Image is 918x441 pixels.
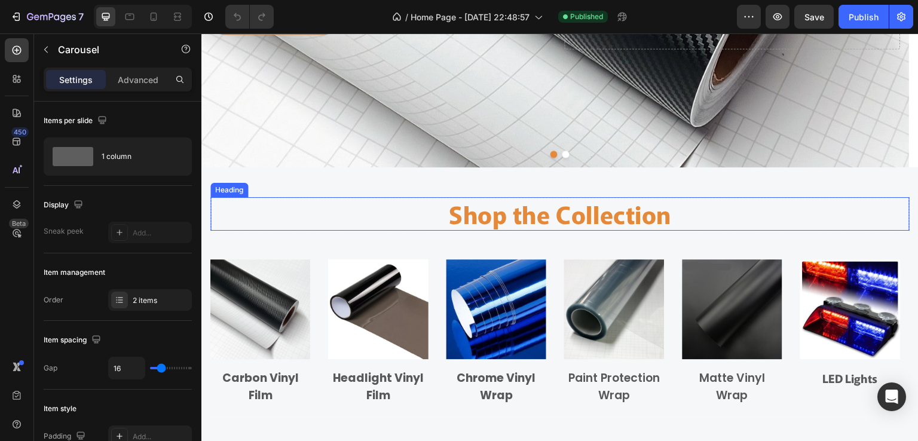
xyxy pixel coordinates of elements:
div: Sneak peek [44,226,84,237]
iframe: Design area [201,33,918,441]
p: Chrome Vinyl Wrap [246,336,344,370]
button: Dot [349,117,356,124]
a: Image Title [363,226,463,326]
div: 1 column [102,143,175,170]
button: Publish [839,5,889,29]
p: Matte Vinyl Wrap [482,336,580,370]
div: Undo/Redo [225,5,274,29]
p: Paint Protection Wrap [364,336,461,370]
img: Alt Image [127,226,227,326]
div: Order [44,295,63,305]
button: 7 [5,5,89,29]
img: Alt Image [363,226,463,326]
span: / [405,11,408,23]
div: Beta [9,219,29,228]
a: Image Title [481,226,581,326]
img: Alt Image [481,226,581,326]
p: Advanced [118,73,158,86]
p: Carousel [58,42,160,57]
button: Save [794,5,834,29]
p: 7 [78,10,84,24]
p: Settings [59,73,93,86]
button: Dot [361,117,368,124]
span: Home Page - [DATE] 22:48:57 [411,11,530,23]
div: Item management [44,267,105,278]
span: Published [570,11,603,22]
div: Item spacing [44,332,103,348]
a: Image Title [599,226,699,326]
img: Alt Image [599,226,699,326]
a: Image Title [9,226,109,326]
span: Save [804,12,824,22]
input: Auto [109,357,145,379]
div: Display [44,197,85,213]
div: 2 items [133,295,189,306]
div: Gap [44,363,57,373]
div: 450 [11,127,29,137]
p: Carbon Vinyl Film [10,336,108,370]
p: Headlight Vinyl Film [128,336,225,370]
h2: Shop the Collection [9,164,708,197]
div: Items per slide [44,113,109,129]
div: Open Intercom Messenger [877,382,906,411]
div: Heading [11,151,44,162]
a: Image Title [245,226,345,326]
a: Image Title [127,226,227,326]
img: Alt Image [245,226,345,326]
p: LED Lights [600,336,697,354]
div: Publish [849,11,879,23]
div: Item style [44,403,76,414]
img: Alt Image [9,226,109,326]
